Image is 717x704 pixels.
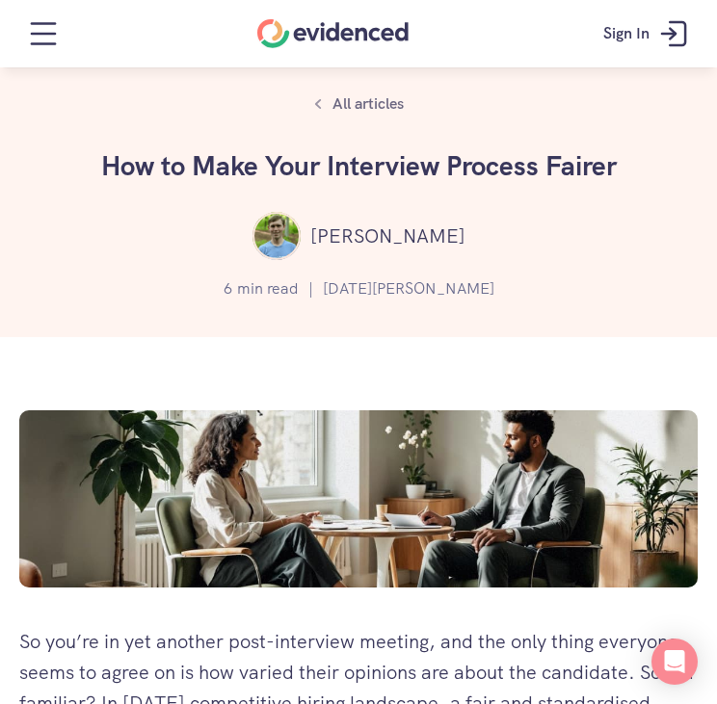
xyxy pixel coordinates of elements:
[252,212,301,260] img: ""
[304,87,414,121] a: All articles
[589,5,707,63] a: Sign In
[308,276,313,301] p: |
[332,91,404,117] p: All articles
[651,639,698,685] div: Open Intercom Messenger
[310,221,465,251] p: [PERSON_NAME]
[69,150,648,183] h1: How to Make Your Interview Process Fairer
[19,410,698,587] img: Two business people sitting at a table across from each other in a modern office
[237,276,299,301] p: min read
[603,21,650,46] p: Sign In
[224,276,232,301] p: 6
[323,276,494,301] p: [DATE][PERSON_NAME]
[257,19,409,48] a: Home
